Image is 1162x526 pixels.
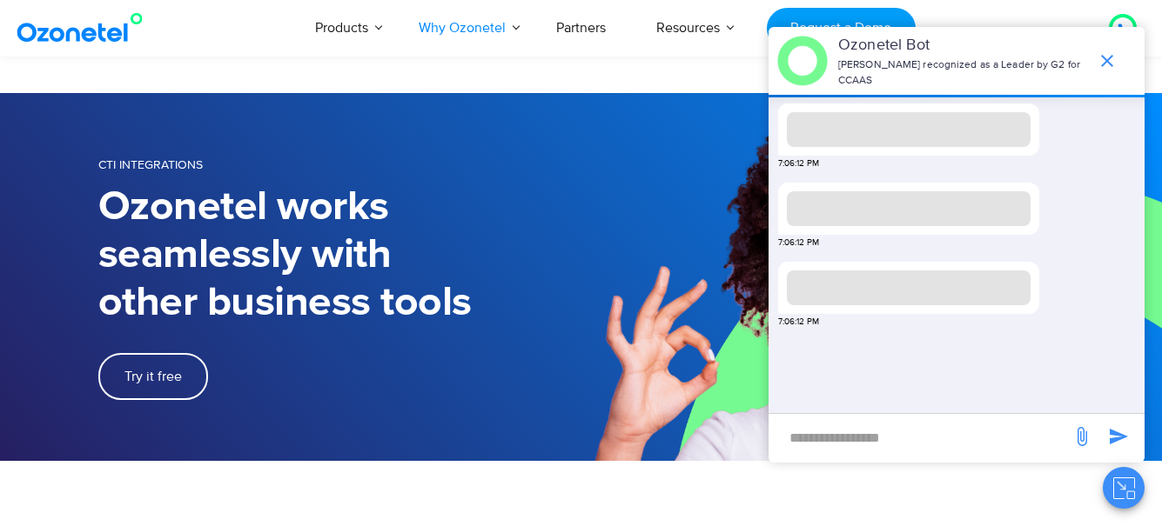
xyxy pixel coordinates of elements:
p: Ozonetel Bot [838,34,1088,57]
h1: Ozonetel works seamlessly with other business tools [98,183,581,327]
span: 7:06:12 PM [778,157,819,170]
span: end chat or minimize [1090,43,1125,78]
span: send message [1065,419,1099,454]
a: Try it free [98,353,208,400]
a: Request a Demo [767,8,916,49]
span: send message [1101,419,1136,454]
img: header [777,36,828,86]
button: Close chat [1103,467,1145,509]
span: Try it free [124,370,182,383]
span: 7:06:12 PM [778,236,819,250]
span: 7:06:12 PM [778,316,819,329]
p: [PERSON_NAME] recognized as a Leader by G2 for CCAAS [838,57,1088,89]
div: new-msg-input [777,423,1063,454]
span: CTI Integrations [98,157,203,172]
